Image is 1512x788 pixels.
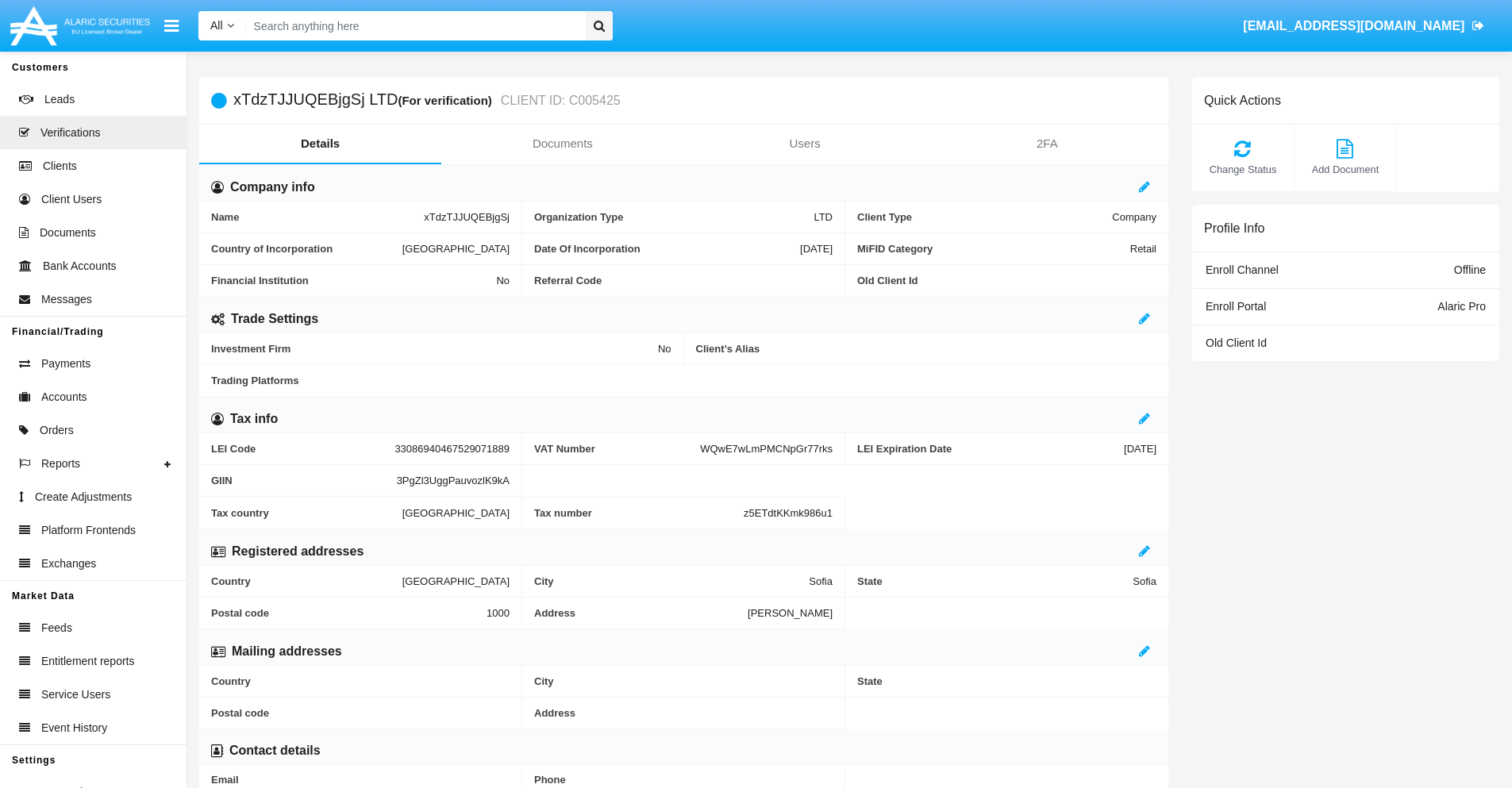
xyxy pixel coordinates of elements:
div: (For verification) [398,91,496,110]
span: Country [211,575,402,587]
span: 3PgZl3UggPauvozlK9kA [397,475,510,486]
span: Old Client Id [857,275,1156,286]
span: Payments [41,356,90,372]
span: City [534,575,809,587]
h6: Tax info [230,410,278,428]
span: VAT Number [534,443,700,455]
span: LEI Expiration Date [857,443,1124,455]
span: Investment Firm [211,343,658,355]
span: 33086940467529071889 [394,443,510,455]
span: State [857,575,1133,587]
span: Trading Platforms [211,375,1156,386]
span: No [658,343,671,355]
span: State [857,675,1156,687]
span: Alaric Pro [1437,300,1486,313]
span: Enroll Portal [1206,300,1266,313]
span: 1000 [487,607,510,619]
span: Sofia [809,575,833,587]
span: Documents [40,225,96,241]
span: Offline [1454,263,1486,276]
span: LTD [814,211,833,223]
h6: Company info [230,179,315,196]
h6: Quick Actions [1204,93,1281,108]
span: Clients [43,158,77,175]
a: Details [199,125,441,163]
span: [DATE] [1124,443,1156,455]
img: Logo image [8,2,152,49]
span: Email [211,774,510,786]
span: Exchanges [41,555,96,572]
span: Client Users [41,191,102,208]
span: Leads [44,91,75,108]
span: Country [211,675,510,687]
span: Platform Frontends [41,522,136,539]
span: Phone [534,774,833,786]
span: Address [534,707,833,719]
span: [DATE] [800,243,833,255]
span: [EMAIL_ADDRESS][DOMAIN_NAME] [1243,19,1464,33]
span: Client Type [857,211,1112,223]
span: Address [534,607,748,619]
span: Enroll Channel [1206,263,1279,276]
span: City [534,675,833,687]
span: Organization Type [534,211,814,223]
span: Financial Institution [211,275,496,286]
span: Bank Accounts [43,258,117,275]
span: Reports [41,456,80,472]
input: Search [246,11,580,40]
a: 2FA [926,125,1168,163]
span: Messages [41,291,92,308]
span: Company [1112,211,1156,223]
span: WQwE7wLmPMCNpGr77rks [700,443,833,455]
span: Create Adjustments [35,489,132,505]
span: Referral Code [534,275,833,286]
span: GIIN [211,475,397,486]
span: LEI Code [211,443,394,455]
span: z5ETdtKKmk986u1 [744,507,833,519]
span: All [210,19,223,32]
span: [GEOGRAPHIC_DATA] [402,575,510,587]
span: Change Status [1200,162,1286,177]
a: All [198,17,246,34]
span: [PERSON_NAME] [748,607,833,619]
span: Entitlement reports [41,653,135,670]
span: Tax number [534,507,744,519]
h6: Profile Info [1204,221,1264,236]
span: Accounts [41,389,87,406]
span: Add Document [1302,162,1388,177]
h6: Trade Settings [231,310,318,328]
span: Date Of Incorporation [534,243,800,255]
a: Documents [441,125,683,163]
h6: Contact details [229,742,321,759]
h6: Mailing addresses [232,643,342,660]
span: No [496,275,510,286]
a: Users [684,125,926,163]
a: [EMAIL_ADDRESS][DOMAIN_NAME] [1236,4,1492,48]
h6: Registered addresses [232,543,364,560]
span: Sofia [1133,575,1156,587]
span: Service Users [41,686,110,703]
span: [GEOGRAPHIC_DATA] [402,243,510,255]
span: Client’s Alias [696,343,1157,355]
span: Retail [1130,243,1156,255]
span: Postal code [211,707,510,719]
span: MiFID Category [857,243,1130,255]
span: [GEOGRAPHIC_DATA] [402,506,510,519]
span: Feeds [41,620,72,636]
span: Tax country [211,506,402,519]
span: Verifications [40,125,100,141]
span: Country of Incorporation [211,243,402,255]
span: Orders [40,422,74,439]
span: Old Client Id [1206,336,1267,349]
span: Postal code [211,607,487,619]
small: CLIENT ID: C005425 [497,94,621,107]
span: xTdzTJJUQEBjgSj [424,211,510,223]
h5: xTdzTJJUQEBjgSj LTD [233,91,621,110]
span: Event History [41,720,107,736]
span: Name [211,211,424,223]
